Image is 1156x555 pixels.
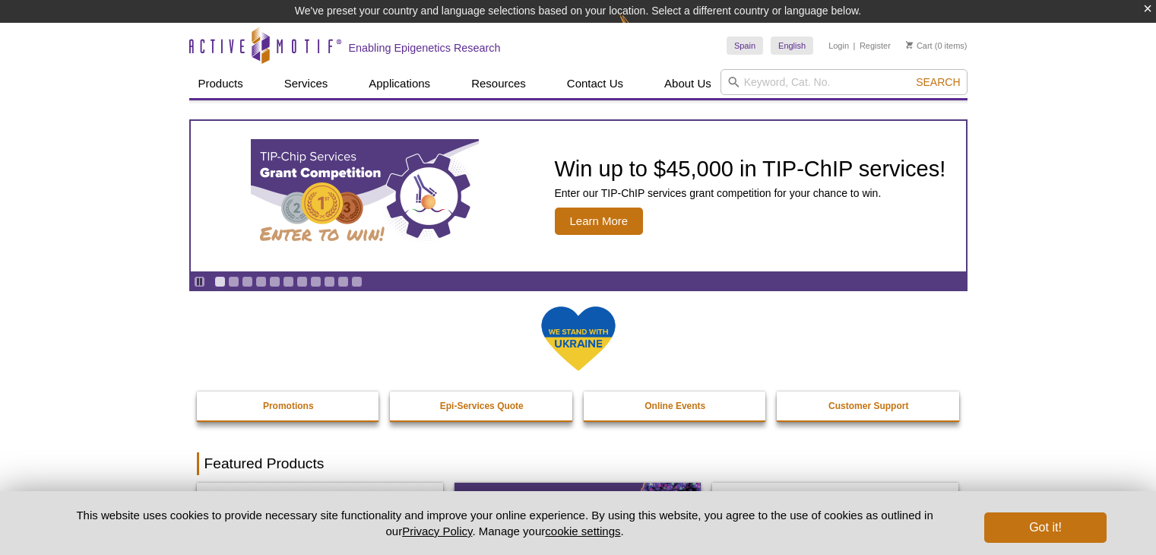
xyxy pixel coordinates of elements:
[310,276,321,287] a: Go to slide 8
[828,401,908,411] strong: Customer Support
[854,36,856,55] li: |
[906,41,913,49] img: Your Cart
[324,276,335,287] a: Go to slide 9
[191,121,966,271] article: TIP-ChIP Services Grant Competition
[655,69,721,98] a: About Us
[214,276,226,287] a: Go to slide 1
[906,36,968,55] li: (0 items)
[197,392,381,420] a: Promotions
[228,276,239,287] a: Go to slide 2
[545,525,620,538] button: cookie settings
[555,157,946,180] h2: Win up to $45,000 in TIP-ChIP services!
[645,401,705,411] strong: Online Events
[351,276,363,287] a: Go to slide 11
[440,401,524,411] strong: Epi-Services Quote
[50,507,960,539] p: This website uses cookies to provide necessary site functionality and improve your online experie...
[558,69,632,98] a: Contact Us
[555,186,946,200] p: Enter our TIP-ChIP services grant competition for your chance to win.
[255,276,267,287] a: Go to slide 4
[727,36,763,55] a: Spain
[242,276,253,287] a: Go to slide 3
[349,41,501,55] h2: Enabling Epigenetics Research
[619,11,659,47] img: Change Here
[721,69,968,95] input: Keyword, Cat. No.
[771,36,813,55] a: English
[263,401,314,411] strong: Promotions
[984,512,1106,543] button: Got it!
[283,276,294,287] a: Go to slide 6
[197,452,960,475] h2: Featured Products
[390,392,574,420] a: Epi-Services Quote
[916,76,960,88] span: Search
[555,208,644,235] span: Learn More
[269,276,280,287] a: Go to slide 5
[584,392,768,420] a: Online Events
[828,40,849,51] a: Login
[251,139,479,253] img: TIP-ChIP Services Grant Competition
[189,69,252,98] a: Products
[540,305,616,373] img: We Stand With Ukraine
[296,276,308,287] a: Go to slide 7
[462,69,535,98] a: Resources
[911,75,964,89] button: Search
[359,69,439,98] a: Applications
[191,121,966,271] a: TIP-ChIP Services Grant Competition Win up to $45,000 in TIP-ChIP services! Enter our TIP-ChIP se...
[337,276,349,287] a: Go to slide 10
[777,392,961,420] a: Customer Support
[906,40,933,51] a: Cart
[860,40,891,51] a: Register
[402,525,472,538] a: Privacy Policy
[275,69,337,98] a: Services
[194,276,205,287] a: Toggle autoplay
